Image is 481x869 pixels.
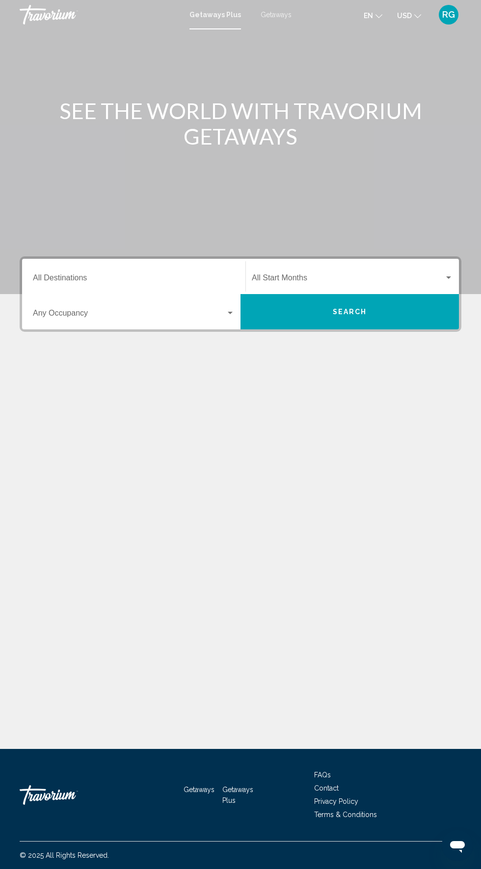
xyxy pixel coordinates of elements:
[314,784,339,792] a: Contact
[20,851,109,859] span: © 2025 All Rights Reserved.
[314,771,331,779] a: FAQs
[333,308,367,316] span: Search
[22,259,459,329] div: Search widget
[397,8,421,23] button: Change currency
[442,830,473,861] iframe: Button to launch messaging window
[222,786,253,804] a: Getaways Plus
[56,98,425,149] h1: SEE THE WORLD WITH TRAVORIUM GETAWAYS
[442,10,455,20] span: RG
[397,12,412,20] span: USD
[436,4,461,25] button: User Menu
[184,786,214,794] a: Getaways
[261,11,292,19] a: Getaways
[314,811,377,819] a: Terms & Conditions
[364,8,382,23] button: Change language
[20,780,118,810] a: Travorium
[20,5,180,25] a: Travorium
[240,294,459,329] button: Search
[314,797,358,805] a: Privacy Policy
[189,11,241,19] a: Getaways Plus
[364,12,373,20] span: en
